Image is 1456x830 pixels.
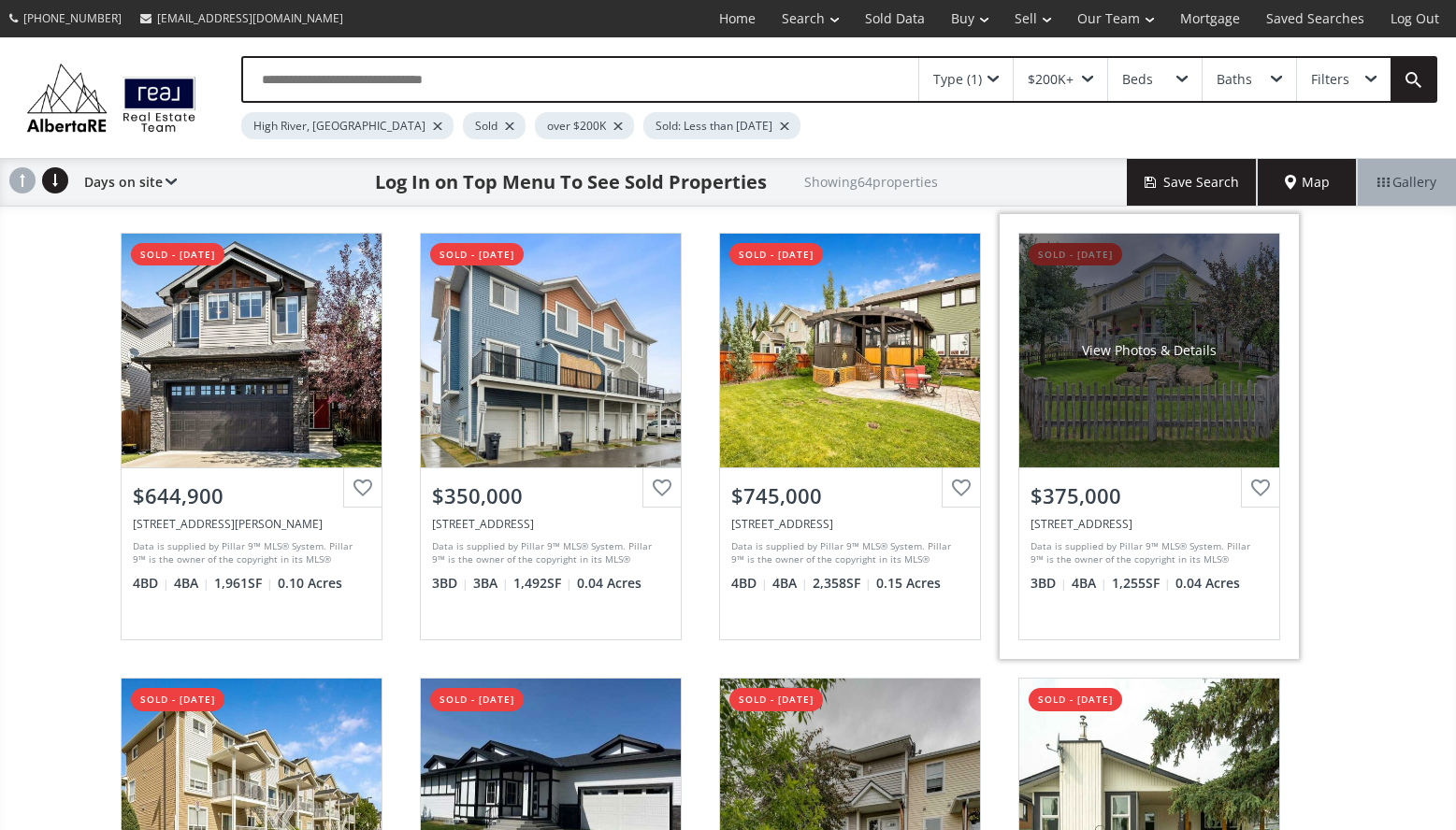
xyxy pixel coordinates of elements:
div: $350,000 [432,481,670,510]
span: 4 BD [133,574,169,593]
span: 0.15 Acres [876,574,941,593]
div: 48 Stonehouse Crescent NW, High River, AB T1V 1G1 [432,516,670,532]
div: $644,900 [133,481,370,510]
div: Data is supplied by Pillar 9™ MLS® System. Pillar 9™ is the owner of the copyright in its MLS® Sy... [133,539,366,567]
div: Days on site [75,159,177,206]
span: 2,358 SF [813,574,872,593]
span: Gallery [1377,173,1436,192]
span: 1,492 SF [513,574,572,593]
span: 0.04 Acres [577,574,642,593]
div: Baths [1217,73,1252,86]
span: [EMAIL_ADDRESS][DOMAIN_NAME] [157,10,343,26]
span: 3 BD [432,574,469,593]
div: High River, [GEOGRAPHIC_DATA] [241,112,454,139]
div: Sold [463,112,526,139]
a: sold - [DATE]$644,900[STREET_ADDRESS][PERSON_NAME]Data is supplied by Pillar 9™ MLS® System. Pill... [102,214,401,659]
img: Logo [19,59,204,136]
div: Data is supplied by Pillar 9™ MLS® System. Pillar 9™ is the owner of the copyright in its MLS® Sy... [432,539,665,567]
div: $745,000 [731,481,969,510]
span: 0.04 Acres [1175,574,1240,593]
span: 1,255 SF [1112,574,1171,593]
div: 2262 High Country Rise NW, High River, AB T1V 0A5 [731,516,969,532]
button: Save Search [1127,159,1258,206]
span: 1,961 SF [214,574,273,593]
span: 3 BA [473,574,509,593]
div: Beds [1122,73,1153,86]
div: Data is supplied by Pillar 9™ MLS® System. Pillar 9™ is the owner of the copyright in its MLS® Sy... [1031,539,1263,567]
span: Map [1285,173,1330,192]
span: 4 BA [1072,574,1107,593]
div: Map [1258,159,1357,206]
span: 4 BD [731,574,768,593]
span: 4 BA [772,574,808,593]
div: Sold: Less than [DATE] [643,112,800,139]
div: $375,000 [1031,481,1268,510]
div: Filters [1311,73,1349,86]
a: sold - [DATE]$350,000[STREET_ADDRESS]Data is supplied by Pillar 9™ MLS® System. Pillar 9™ is the ... [401,214,700,659]
span: 3 BD [1031,574,1067,593]
h1: Log In on Top Menu To See Sold Properties [375,169,767,195]
a: sold - [DATE]$745,000[STREET_ADDRESS]Data is supplied by Pillar 9™ MLS® System. Pillar 9™ is the ... [700,214,1000,659]
a: [EMAIL_ADDRESS][DOMAIN_NAME] [131,1,353,36]
span: 0.10 Acres [278,574,342,593]
span: 4 BA [174,574,209,593]
div: View Photos & Details [1082,341,1217,360]
div: over $200K [535,112,634,139]
h2: Showing 64 properties [804,175,938,189]
span: [PHONE_NUMBER] [23,10,122,26]
div: Type (1) [933,73,982,86]
div: Data is supplied by Pillar 9™ MLS® System. Pillar 9™ is the owner of the copyright in its MLS® Sy... [731,539,964,567]
div: 1619 Montgomery Close SE, High River, AB T1V 0B8 [133,516,370,532]
div: $200K+ [1028,73,1074,86]
div: Gallery [1357,159,1456,206]
a: sold - [DATE]View Photos & Details$375,000[STREET_ADDRESS]Data is supplied by Pillar 9™ MLS® Syst... [1000,214,1299,659]
div: 404 Prairie Sound Circle NW, High River, AB T1V 2A2 [1031,516,1268,532]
